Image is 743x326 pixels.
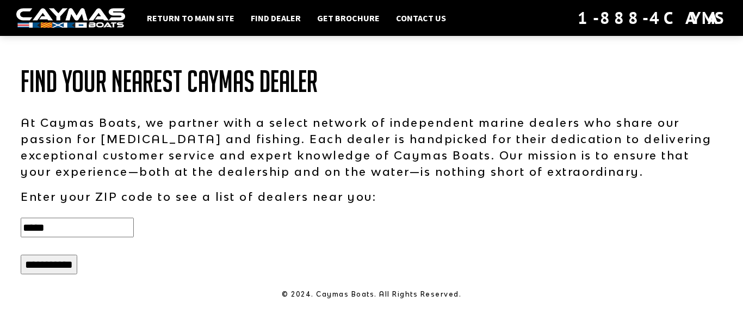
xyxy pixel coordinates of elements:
p: © 2024. Caymas Boats. All Rights Reserved. [21,290,722,299]
h1: Find Your Nearest Caymas Dealer [21,65,722,98]
p: At Caymas Boats, we partner with a select network of independent marine dealers who share our pas... [21,114,722,180]
a: Return to main site [141,11,240,25]
div: 1-888-4CAYMAS [578,6,727,30]
a: Find Dealer [245,11,306,25]
img: white-logo-c9c8dbefe5ff5ceceb0f0178aa75bf4bb51f6bca0971e226c86eb53dfe498488.png [16,8,125,28]
p: Enter your ZIP code to see a list of dealers near you: [21,188,722,205]
a: Contact Us [391,11,451,25]
a: Get Brochure [312,11,385,25]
